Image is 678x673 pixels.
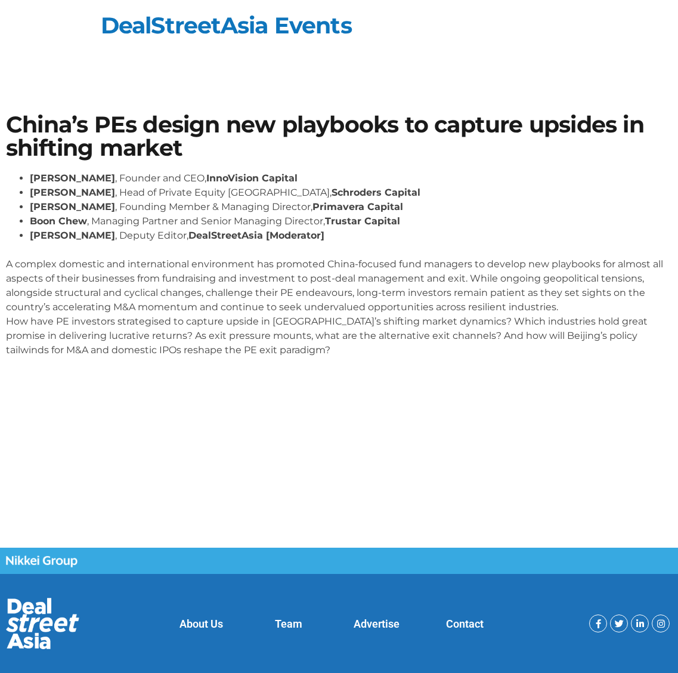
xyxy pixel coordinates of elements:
[325,215,400,227] strong: Trustar Capital
[30,214,672,229] li: , Managing Partner and Senior Managing Director,
[188,230,324,241] strong: DealStreetAsia [Moderator]
[275,618,302,630] a: Team
[354,618,400,630] a: Advertise
[179,618,223,630] a: About Us
[332,187,420,198] strong: Schroders Capital
[30,230,115,241] strong: [PERSON_NAME]
[30,229,672,243] li: , Deputy Editor,
[312,201,403,212] strong: Primavera Capital
[30,187,115,198] strong: [PERSON_NAME]
[30,171,672,186] li: , Founder and CEO,
[30,201,115,212] strong: [PERSON_NAME]
[30,215,87,227] strong: Boon Chew
[101,11,352,39] a: DealStreetAsia Events
[446,618,484,630] a: Contact
[206,172,298,184] strong: InnoVision Capital
[30,186,672,200] li: , Head of Private Equity [GEOGRAPHIC_DATA],
[30,172,115,184] strong: [PERSON_NAME]
[6,555,78,567] img: Nikkei Group
[6,243,672,357] p: A complex domestic and international environment has promoted China-focused fund managers to deve...
[6,113,672,159] h1: China’s PEs design new playbooks to capture upsides in shifting market
[30,200,672,214] li: , Founding Member & Managing Director,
